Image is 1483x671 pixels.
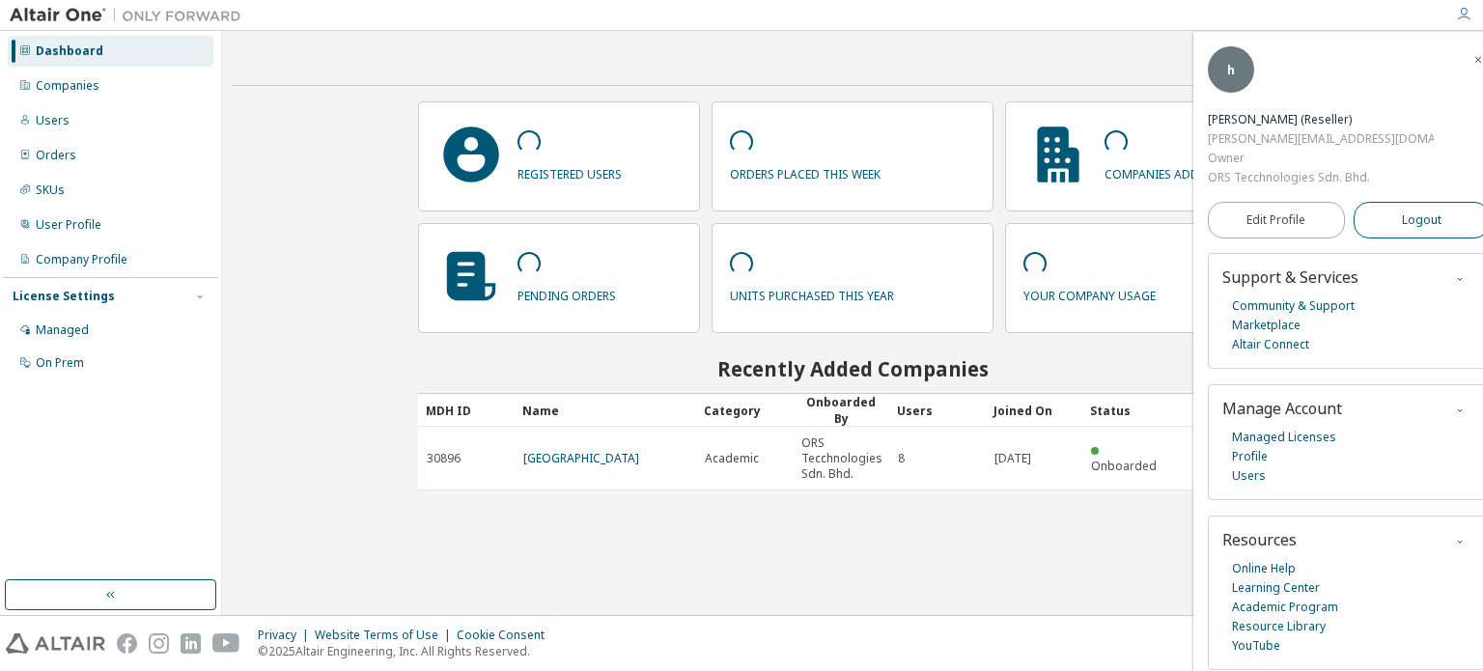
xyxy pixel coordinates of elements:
[36,78,99,94] div: Companies
[315,628,457,643] div: Website Terms of Use
[1232,428,1336,447] a: Managed Licenses
[36,252,127,267] div: Company Profile
[1402,210,1441,230] span: Logout
[1232,296,1355,316] a: Community & Support
[1208,202,1345,238] a: Edit Profile
[898,451,905,466] span: 8
[117,633,137,654] img: facebook.svg
[730,160,881,182] p: orders placed this week
[181,633,201,654] img: linkedin.svg
[1232,335,1309,354] a: Altair Connect
[704,395,785,426] div: Category
[897,395,978,426] div: Users
[258,643,556,659] p: © 2025 Altair Engineering, Inc. All Rights Reserved.
[418,356,1287,381] h2: Recently Added Companies
[1232,578,1320,598] a: Learning Center
[457,628,556,643] div: Cookie Consent
[994,451,1031,466] span: [DATE]
[1232,559,1296,578] a: Online Help
[1222,529,1297,550] span: Resources
[6,633,105,654] img: altair_logo.svg
[149,633,169,654] img: instagram.svg
[36,322,89,338] div: Managed
[1208,129,1434,149] div: [PERSON_NAME][EMAIL_ADDRESS][DOMAIN_NAME]
[1232,598,1338,617] a: Academic Program
[427,451,461,466] span: 30896
[426,395,507,426] div: MDH ID
[1208,168,1434,187] div: ORS Tecchnologies Sdn. Bhd.
[801,435,882,482] span: ORS Tecchnologies Sdn. Bhd.
[1105,160,1214,182] p: companies added
[36,148,76,163] div: Orders
[518,282,616,304] p: pending orders
[523,450,639,466] a: [GEOGRAPHIC_DATA]
[258,628,315,643] div: Privacy
[1232,466,1266,486] a: Users
[1232,617,1326,636] a: Resource Library
[705,451,759,466] span: Academic
[1227,62,1235,78] span: h
[522,395,688,426] div: Name
[1222,266,1358,288] span: Support & Services
[10,6,251,25] img: Altair One
[36,43,103,59] div: Dashboard
[1222,398,1342,419] span: Manage Account
[1246,212,1305,228] span: Edit Profile
[1208,149,1434,168] div: Owner
[36,113,70,128] div: Users
[730,282,894,304] p: units purchased this year
[13,289,115,304] div: License Settings
[1232,447,1268,466] a: Profile
[212,633,240,654] img: youtube.svg
[800,394,881,427] div: Onboarded By
[1090,395,1171,426] div: Status
[1232,636,1280,656] a: YouTube
[1091,458,1157,474] span: Onboarded
[1232,316,1301,335] a: Marketplace
[36,182,65,198] div: SKUs
[518,160,622,182] p: registered users
[1023,282,1156,304] p: your company usage
[36,355,84,371] div: On Prem
[1208,110,1434,129] div: hafizal hamdan (Reseller)
[993,395,1075,426] div: Joined On
[36,217,101,233] div: User Profile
